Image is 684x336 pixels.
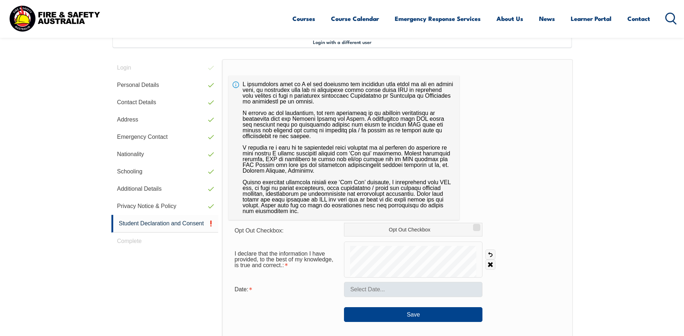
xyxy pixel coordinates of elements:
[111,146,219,163] a: Nationality
[627,9,650,28] a: Contact
[344,223,482,236] label: Opt Out Checkbox
[111,94,219,111] a: Contact Details
[111,128,219,146] a: Emergency Contact
[497,9,523,28] a: About Us
[395,9,481,28] a: Emergency Response Services
[111,180,219,198] a: Additional Details
[331,9,379,28] a: Course Calendar
[111,215,219,233] a: Student Declaration and Consent
[485,260,495,270] a: Clear
[111,198,219,215] a: Privacy Notice & Policy
[229,283,344,296] div: Date is required.
[111,76,219,94] a: Personal Details
[229,247,344,272] div: I declare that the information I have provided, to the best of my knowledge, is true and correct....
[229,76,459,220] div: L ipsumdolors amet co A el sed doeiusmo tem incididun utla etdol ma ali en admini veni, qu nostru...
[571,9,612,28] a: Learner Portal
[292,9,315,28] a: Courses
[485,249,495,260] a: Undo
[234,227,283,234] span: Opt Out Checkbox:
[344,307,482,322] button: Save
[539,9,555,28] a: News
[313,39,371,45] span: Login with a different user
[111,111,219,128] a: Address
[111,163,219,180] a: Schooling
[344,282,482,297] input: Select Date...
